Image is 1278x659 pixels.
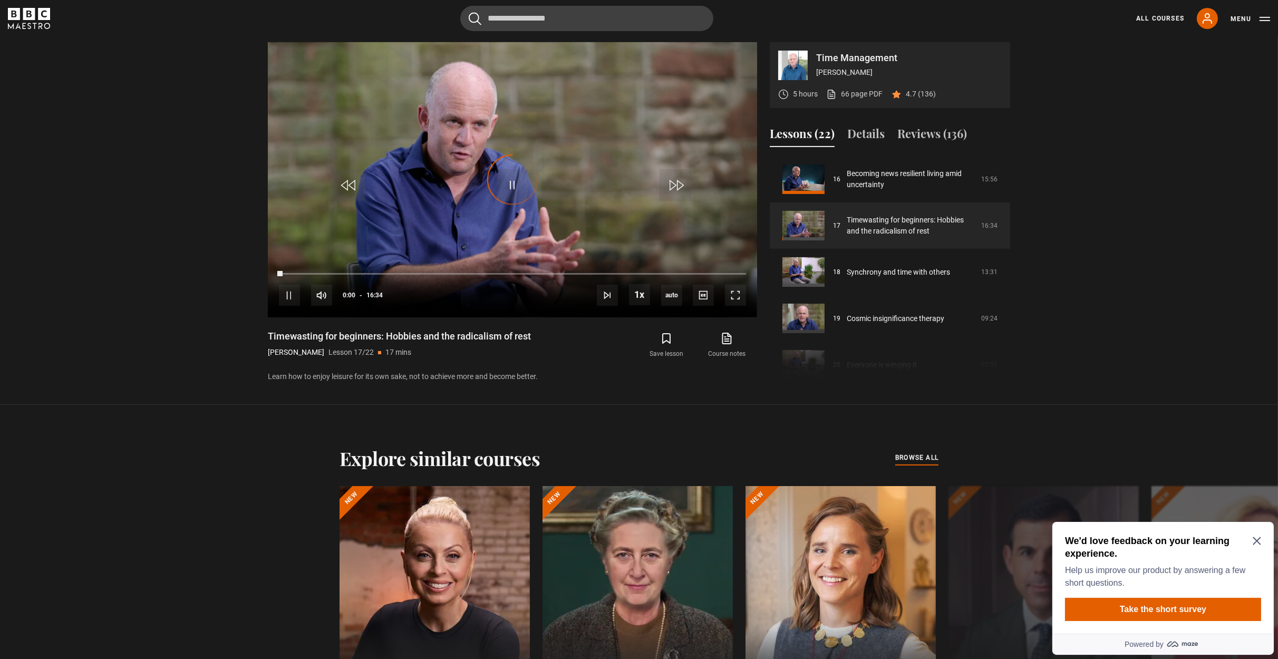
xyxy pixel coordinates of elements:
p: Learn how to enjoy leisure for its own sake, not to achieve more and become better. [268,371,757,382]
h2: We'd love feedback on your learning experience. [17,17,209,42]
span: auto [661,285,682,306]
button: Playback Rate [629,284,650,305]
button: Details [847,125,885,147]
p: Time Management [816,53,1002,63]
svg: BBC Maestro [8,8,50,29]
span: 16:34 [366,286,383,305]
span: browse all [895,452,938,463]
input: Search [460,6,713,31]
a: Cosmic insignificance therapy [847,313,944,324]
h1: Timewasting for beginners: Hobbies and the radicalism of rest [268,330,531,343]
button: Save lesson [636,330,696,361]
div: Optional study invitation [4,4,226,137]
a: Becoming news resilient living amid uncertainty [847,168,975,190]
span: 0:00 [343,286,355,305]
div: Current quality: 360p [661,285,682,306]
p: [PERSON_NAME] [816,67,1002,78]
button: Close Maze Prompt [205,19,213,27]
div: Progress Bar [279,273,746,275]
a: Powered by maze [4,116,226,137]
a: All Courses [1136,14,1184,23]
p: 17 mins [385,347,411,358]
a: Timewasting for beginners: Hobbies and the radicalism of rest [847,215,975,237]
span: - [360,292,362,299]
button: Reviews (136) [897,125,967,147]
button: Take the short survey [17,80,213,103]
p: Help us improve our product by answering a few short questions. [17,46,209,72]
h2: Explore similar courses [340,447,540,469]
p: Lesson 17/22 [328,347,374,358]
button: Lessons (22) [770,125,835,147]
a: browse all [895,452,938,464]
button: Fullscreen [725,285,746,306]
a: 66 page PDF [826,89,883,100]
button: Mute [311,285,332,306]
p: 4.7 (136) [906,89,936,100]
button: Pause [279,285,300,306]
a: Synchrony and time with others [847,267,950,278]
button: Captions [693,285,714,306]
button: Next Lesson [597,285,618,306]
video-js: Video Player [268,42,757,317]
p: 5 hours [793,89,818,100]
a: Course notes [697,330,757,361]
p: [PERSON_NAME] [268,347,324,358]
button: Submit the search query [469,12,481,25]
button: Toggle navigation [1231,14,1270,24]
